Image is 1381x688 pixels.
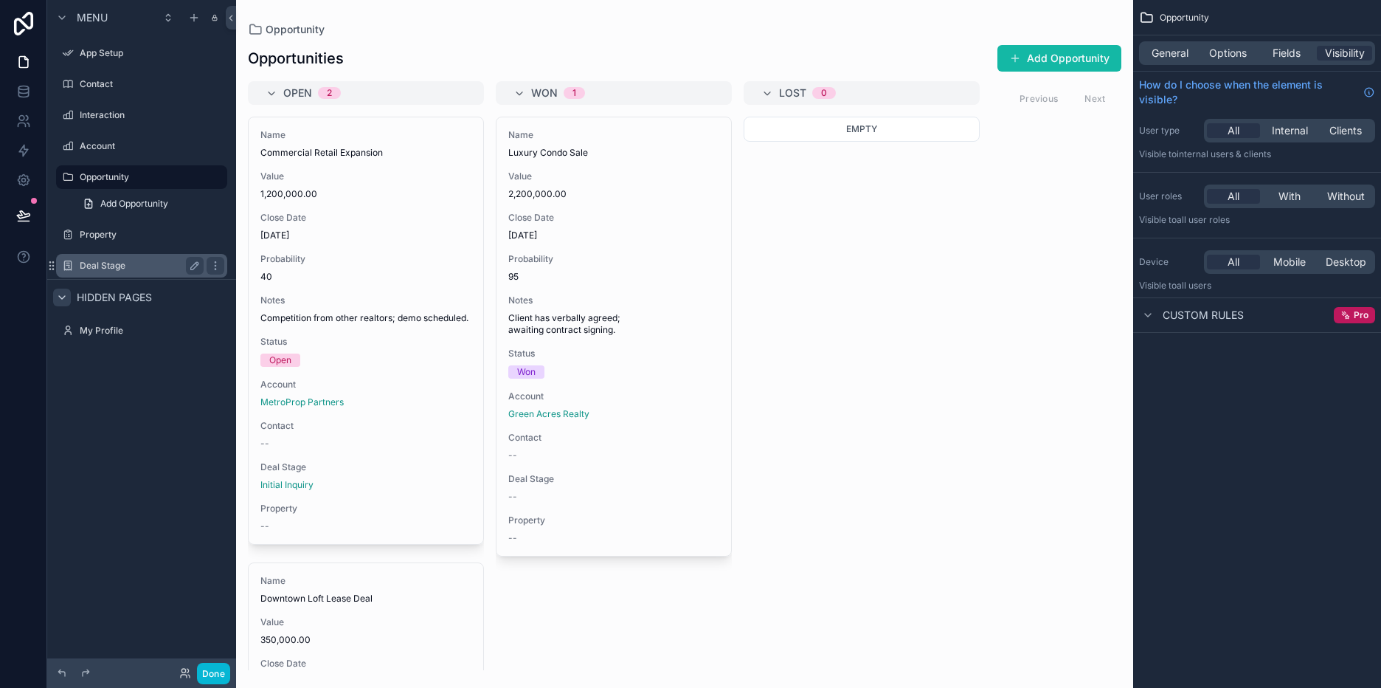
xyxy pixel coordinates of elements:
span: [DATE] [508,230,719,241]
span: Competition from other realtors; demo scheduled. [260,312,471,324]
label: My Profile [80,325,224,337]
span: Property [260,503,471,515]
span: Account [260,379,471,391]
a: Deal Stage [56,254,227,278]
span: Name [260,129,471,141]
label: Property [80,229,224,241]
span: Empty [846,123,877,134]
span: Without [1327,189,1365,204]
span: Deal Stage [260,461,471,473]
a: Account [56,134,227,158]
span: -- [260,438,269,450]
span: Add Opportunity [100,198,168,210]
div: Won [517,365,536,379]
span: Opportunity [1160,12,1209,24]
span: Value [260,616,471,628]
label: User type [1139,125,1198,137]
span: Status [260,336,471,348]
span: 40 [260,271,471,283]
label: Contact [80,78,224,90]
span: Probability [260,253,471,265]
a: MetroProp Partners [260,396,344,408]
span: 1,200,000.00 [260,188,471,200]
label: User roles [1139,190,1198,202]
a: Add Opportunity [74,192,227,216]
span: Notes [260,295,471,306]
p: Visible to [1139,280,1375,292]
div: 0 [821,87,827,99]
span: Options [1209,46,1247,61]
span: All [1228,255,1239,269]
span: Name [508,129,719,141]
span: Fields [1273,46,1301,61]
a: Contact [56,72,227,96]
a: NameLuxury Condo SaleValue2,200,000.00Close Date[DATE]Probability95NotesClient has verbally agree... [496,117,732,557]
div: 1 [572,87,576,99]
span: Opportunity [266,22,325,37]
p: Visible to [1139,214,1375,226]
a: NameCommercial Retail ExpansionValue1,200,000.00Close Date[DATE]Probability40NotesCompetition fro... [248,117,484,545]
span: Internal users & clients [1177,148,1271,159]
span: How do I choose when the element is visible? [1139,78,1357,107]
a: Green Acres Realty [508,408,589,420]
p: Visible to [1139,148,1375,160]
span: Clients [1329,123,1362,138]
a: Property [56,223,227,247]
span: Hidden pages [77,290,152,305]
a: My Profile [56,319,227,343]
span: all users [1177,280,1211,291]
span: [DATE] [260,230,471,241]
h1: Opportunities [248,48,344,69]
span: Commercial Retail Expansion [260,147,471,159]
span: Contact [508,432,719,444]
a: Opportunity [248,22,325,37]
span: Initial Inquiry [260,479,314,491]
span: 350,000.00 [260,634,471,646]
span: -- [508,532,517,544]
div: Open [269,354,291,367]
span: Value [508,171,719,182]
button: Done [197,663,230,684]
span: Close Date [260,658,471,670]
span: With [1278,189,1301,204]
span: 95 [508,271,719,283]
label: Interaction [80,109,224,121]
a: App Setup [56,41,227,65]
span: Name [260,575,471,587]
span: Desktop [1326,255,1366,269]
span: Custom rules [1163,308,1244,323]
a: Opportunity [56,165,227,189]
span: Pro [1354,309,1368,321]
label: Account [80,140,224,152]
span: Luxury Condo Sale [508,147,719,159]
span: Account [508,391,719,402]
span: General [1152,46,1188,61]
span: Visibility [1325,46,1365,61]
span: -- [260,520,269,532]
span: Close Date [260,212,471,224]
label: Device [1139,256,1198,268]
span: Open [283,86,312,100]
span: Menu [77,10,108,25]
span: Won [531,86,558,100]
a: How do I choose when the element is visible? [1139,78,1375,107]
span: All user roles [1177,214,1230,225]
span: Notes [508,295,719,306]
label: Deal Stage [80,260,198,272]
span: Property [508,515,719,526]
span: Value [260,171,471,182]
span: -- [508,450,517,461]
span: All [1228,189,1239,204]
span: Client has verbally agreed; awaiting contract signing. [508,312,719,336]
span: -- [508,491,517,503]
span: Close Date [508,212,719,224]
span: Mobile [1273,255,1306,269]
span: Deal Stage [508,473,719,485]
span: Internal [1272,123,1308,138]
div: 2 [327,87,332,99]
span: Status [508,348,719,360]
span: Downtown Loft Lease Deal [260,593,471,605]
span: 2,200,000.00 [508,188,719,200]
button: Add Opportunity [997,45,1121,72]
